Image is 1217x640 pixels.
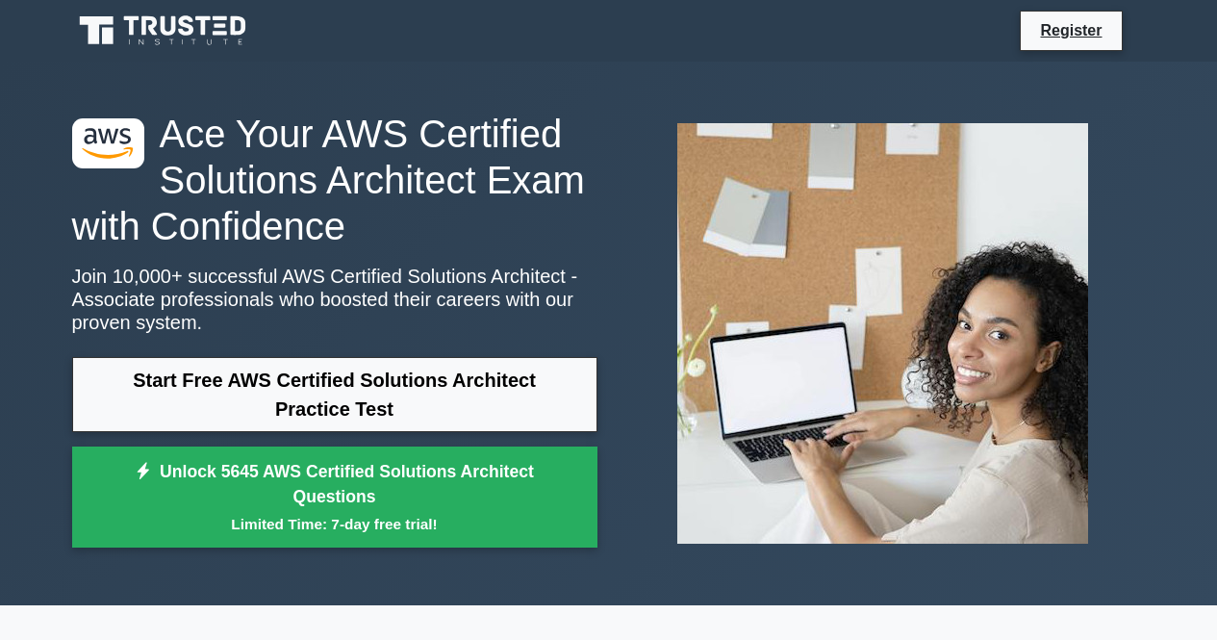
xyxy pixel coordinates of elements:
[72,265,597,334] p: Join 10,000+ successful AWS Certified Solutions Architect - Associate professionals who boosted t...
[72,447,597,549] a: Unlock 5645 AWS Certified Solutions Architect QuestionsLimited Time: 7-day free trial!
[72,357,597,432] a: Start Free AWS Certified Solutions Architect Practice Test
[72,111,597,249] h1: Ace Your AWS Certified Solutions Architect Exam with Confidence
[1028,18,1113,42] a: Register
[96,513,573,535] small: Limited Time: 7-day free trial!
